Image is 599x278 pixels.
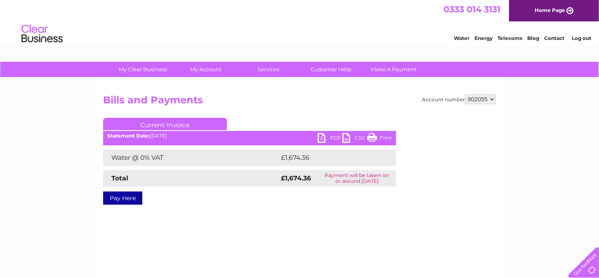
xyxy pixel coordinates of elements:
td: Water @ 0% VAT [103,150,279,166]
div: [DATE] [103,133,396,139]
a: CSV [342,133,367,145]
td: Payment will be taken on or around [DATE] [318,170,396,187]
a: Blog [527,35,539,41]
a: Pay Here [103,192,142,205]
img: logo.png [21,21,63,47]
a: 0333 014 3131 [443,4,500,14]
a: Telecoms [498,35,522,41]
strong: Total [111,174,128,182]
a: My Clear Business [109,62,177,77]
a: PDF [318,133,342,145]
a: Customer Help [297,62,366,77]
td: £1,674.36 [279,150,383,166]
a: Water [454,35,469,41]
strong: £1,674.36 [281,174,311,182]
div: Clear Business is a trading name of Verastar Limited (registered in [GEOGRAPHIC_DATA] No. 3667643... [105,5,495,40]
a: Contact [544,35,564,41]
a: Energy [474,35,493,41]
a: Log out [572,35,591,41]
a: Services [235,62,303,77]
a: Make A Payment [360,62,428,77]
h2: Bills and Payments [103,94,496,110]
a: Current Invoice [103,118,227,130]
b: Statement Date: [107,133,150,139]
a: My Account [172,62,240,77]
div: Account number [422,94,496,104]
a: Print [367,133,392,145]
